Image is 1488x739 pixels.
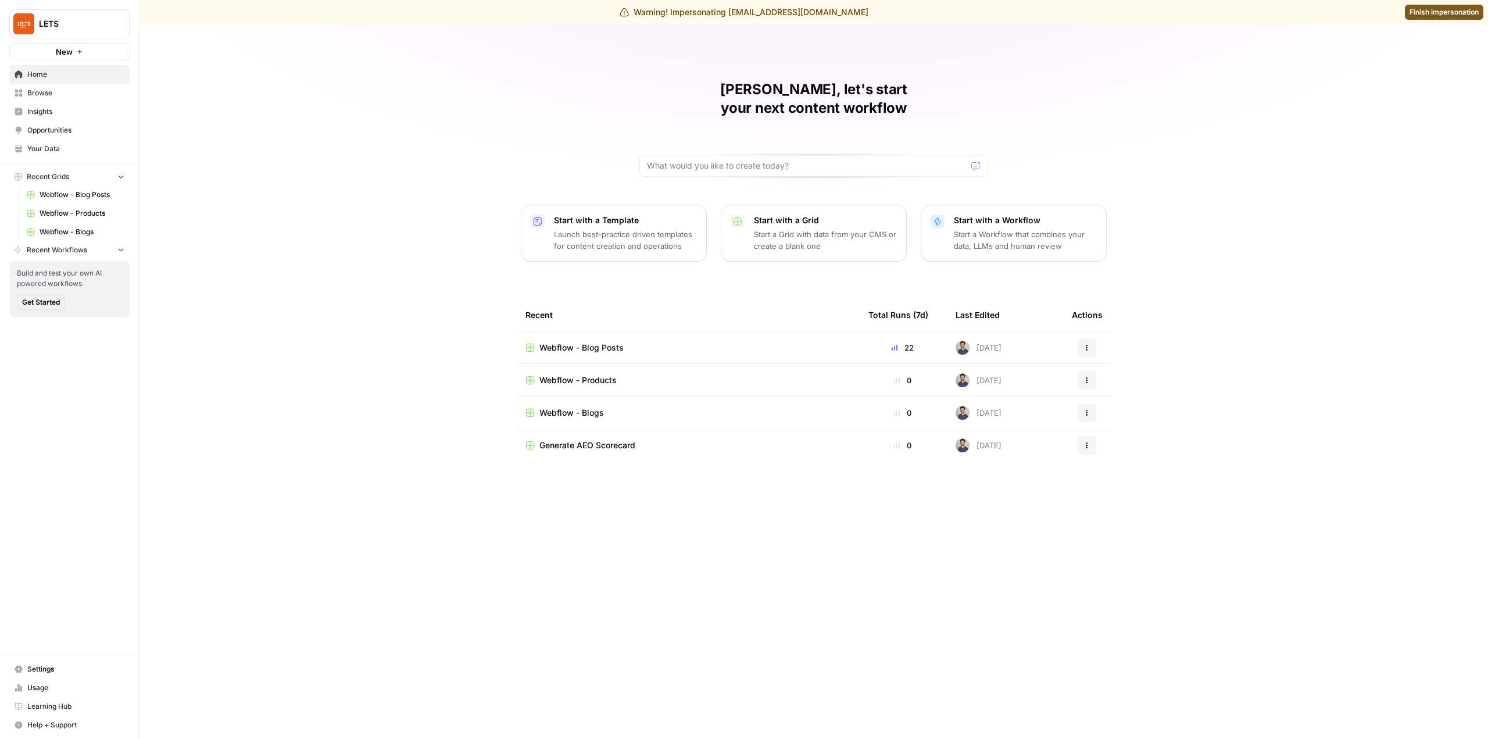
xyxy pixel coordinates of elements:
[17,295,65,310] button: Get Started
[525,407,850,419] a: Webflow - Blogs
[539,440,635,451] span: Generate AEO Scorecard
[539,407,604,419] span: Webflow - Blogs
[40,190,124,200] span: Webflow - Blog Posts
[1405,5,1483,20] a: Finish impersonation
[9,716,130,734] button: Help + Support
[956,438,1001,452] div: [DATE]
[9,679,130,697] a: Usage
[22,185,130,204] a: Webflow - Blog Posts
[1410,7,1479,17] span: Finish impersonation
[27,144,124,154] span: Your Data
[9,660,130,679] a: Settings
[56,46,73,58] span: New
[954,229,1097,252] p: Start a Workflow that combines your data, LLMs and human review
[539,374,617,386] span: Webflow - Products
[525,299,850,331] div: Recent
[27,172,69,182] span: Recent Grids
[868,374,937,386] div: 0
[9,697,130,716] a: Learning Hub
[954,215,1097,226] p: Start with a Workflow
[27,125,124,135] span: Opportunities
[525,374,850,386] a: Webflow - Products
[27,88,124,98] span: Browse
[956,406,1001,420] div: [DATE]
[868,342,937,354] div: 22
[525,342,850,354] a: Webflow - Blog Posts
[554,229,697,252] p: Launch best-practice driven templates for content creation and operations
[956,299,1000,331] div: Last Edited
[521,205,707,262] button: Start with a TemplateLaunch best-practice driven templates for content creation and operations
[40,208,124,219] span: Webflow - Products
[9,43,130,60] button: New
[956,341,1001,355] div: [DATE]
[956,373,1001,387] div: [DATE]
[40,227,124,237] span: Webflow - Blogs
[956,438,970,452] img: 5d1k13leg0nycxz2j92w4c5jfa9r
[27,664,124,674] span: Settings
[17,268,123,289] span: Build and test your own AI powered workflows
[9,140,130,158] a: Your Data
[554,215,697,226] p: Start with a Template
[39,18,109,30] span: LETS
[754,229,897,252] p: Start a Grid with data from your CMS or create a blank one
[27,106,124,117] span: Insights
[868,407,937,419] div: 0
[639,80,988,117] h1: [PERSON_NAME], let's start your next content workflow
[22,204,130,223] a: Webflow - Products
[721,205,907,262] button: Start with a GridStart a Grid with data from your CMS or create a blank one
[868,299,928,331] div: Total Runs (7d)
[956,373,970,387] img: 5d1k13leg0nycxz2j92w4c5jfa9r
[9,9,130,38] button: Workspace: LETS
[647,160,967,172] input: What would you like to create today?
[27,245,87,255] span: Recent Workflows
[921,205,1107,262] button: Start with a WorkflowStart a Workflow that combines your data, LLMs and human review
[1072,299,1103,331] div: Actions
[27,720,124,730] span: Help + Support
[9,65,130,84] a: Home
[27,683,124,693] span: Usage
[525,440,850,451] a: Generate AEO Scorecard
[754,215,897,226] p: Start with a Grid
[9,241,130,259] button: Recent Workflows
[620,6,868,18] div: Warning! Impersonating [EMAIL_ADDRESS][DOMAIN_NAME]
[22,223,130,241] a: Webflow - Blogs
[9,168,130,185] button: Recent Grids
[9,121,130,140] a: Opportunities
[27,701,124,712] span: Learning Hub
[27,69,124,80] span: Home
[868,440,937,451] div: 0
[539,342,624,354] span: Webflow - Blog Posts
[956,406,970,420] img: 5d1k13leg0nycxz2j92w4c5jfa9r
[13,13,34,34] img: LETS Logo
[22,297,60,308] span: Get Started
[956,341,970,355] img: 5d1k13leg0nycxz2j92w4c5jfa9r
[9,102,130,121] a: Insights
[9,84,130,102] a: Browse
